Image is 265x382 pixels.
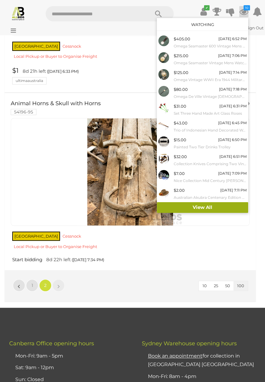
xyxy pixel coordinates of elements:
span: $7.00 [174,171,185,176]
small: Australian Akubra Centenary Edition Hat, [DATE], Size 54 [174,194,247,201]
a: Watching [191,22,214,27]
i: ✔ [204,5,210,10]
a: $80.00 [DATE] 7:18 PM Omega De Ville Vintage [DEMOGRAPHIC_DATA] Watch, Circa [DATE]'s, Manual Win... [157,84,248,101]
img: 55032-4a.jpg [158,153,169,164]
img: 53738-26a.jpg [158,187,169,198]
div: [DATE] 7:09 PM [218,170,247,177]
span: $2.00 [174,188,185,193]
a: Sign Out [246,25,263,30]
img: 54875-14a.jpg [158,120,169,130]
span: $125.00 [174,70,188,75]
img: 54729-9a.jpg [158,86,169,97]
div: [DATE] 7:06 PM [218,52,247,59]
span: $31.00 [174,104,186,109]
span: $15.00 [174,137,186,142]
small: Omega De Ville Vintage [DEMOGRAPHIC_DATA] Watch, Circa [DATE]'s, Manual Winding - Working [174,93,247,100]
small: Collection Knives Comprising Two Vintage Straight Razors, Handmade Puma Emperor Folding Blade in ... [174,161,247,167]
div: [DATE] 6:45 PM [218,120,247,126]
a: $405.00 [DATE] 6:52 PM Omega Seamaster 600 Vintage Mens Watch, Swiss Made, Circa Mid 1960's - Wor... [157,34,248,51]
a: $2.00 [DATE] 7:11 PM Australian Akubra Centenary Edition Hat, [DATE], Size 54 [157,185,248,202]
span: $215.00 [174,53,188,58]
div: [DATE] 7:18 PM [219,86,247,93]
a: 10 [239,6,248,17]
img: 52073-588a.jpg [158,35,169,46]
small: Trio of Indonesian Hand Decorated Wooden Walking Sticks [174,127,247,134]
img: 54794-3a.jpg [158,69,169,80]
div: [DATE] 6:51 PM [219,153,247,160]
button: Search [143,6,174,21]
small: Omega Seamaster Vintage Mens Watch, Circa [DATE]'s [174,60,247,66]
img: 54036-17a.jpg [158,103,169,113]
a: $43.00 [DATE] 6:45 PM Trio of Indonesian Hand Decorated Wooden Walking Sticks [157,118,248,135]
div: [DATE] 6:50 PM [218,136,247,143]
a: $31.00 [DATE] 6:31 PM Set Three Hand Made Art Glass Roses [157,101,248,118]
span: $80.00 [174,87,188,92]
div: [DATE] 7:11 PM [220,187,247,194]
small: Omega Seamaster 600 Vintage Mens Watch, Swiss Made, Circa Mid 1960's - Working [174,43,247,50]
img: 54036-19a.jpg [158,170,169,181]
small: Set Three Hand Made Art Glass Roses [174,110,247,117]
div: [DATE] 6:31 PM [219,103,247,109]
span: $32.00 [174,154,187,159]
a: $215.00 [DATE] 7:06 PM Omega Seamaster Vintage Mens Watch, Circa [DATE]'s [157,51,248,68]
small: Omega Vintage WWII Era 1944 Military Watch, Manual Winding - Working [174,76,247,83]
a: $32.00 [DATE] 6:51 PM Collection Knives Comprising Two Vintage Straight Razors, Handmade Puma Emp... [157,152,248,169]
a: $15.00 [DATE] 6:50 PM Painted Two Tier Drinks Trolley [157,135,248,152]
a: ✔ [199,6,208,17]
span: $405.00 [174,36,190,41]
small: Painted Two Tier Drinks Trolley [174,144,247,150]
div: [DATE] 6:52 PM [218,35,247,42]
img: Allbids.com.au [11,6,25,20]
img: 55034-1a.jpg [158,52,169,63]
span: $43.00 [174,121,187,125]
a: $7.00 [DATE] 7:09 PM Nice Collection Mid Century [PERSON_NAME] Glassware Including Vase with Gree... [157,169,248,185]
small: Nice Collection Mid Century [PERSON_NAME] Glassware Including Vase with Green Feature by [PERSON_... [174,177,247,184]
i: 10 [244,5,250,10]
div: [DATE] 7:14 PM [219,69,247,76]
img: 55114-5a.jpg [158,136,169,147]
a: $125.00 [DATE] 7:14 PM Omega Vintage WWII Era 1944 Military Watch, Manual Winding - Working [157,68,248,84]
a: View All [157,202,248,213]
